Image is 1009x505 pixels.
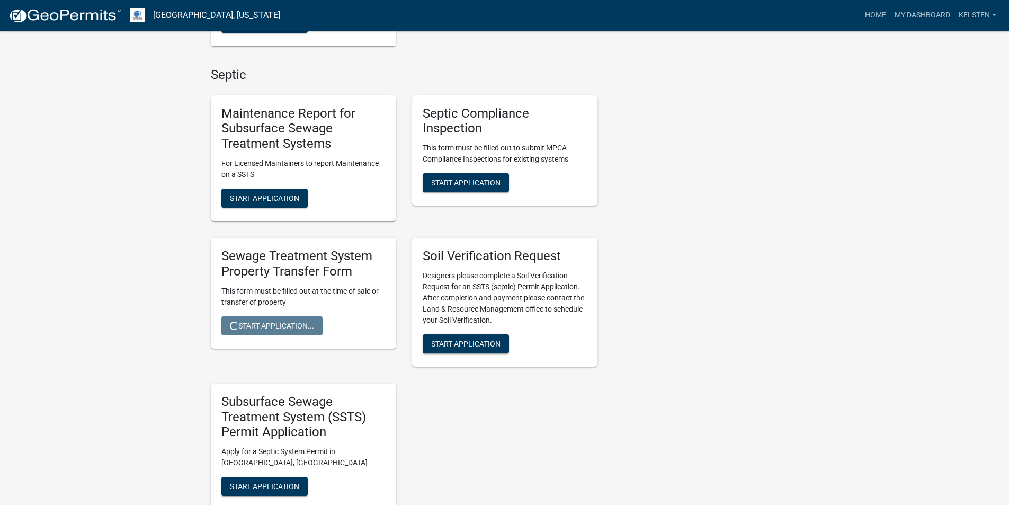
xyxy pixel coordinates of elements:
button: Start Application... [221,316,323,335]
h5: Sewage Treatment System Property Transfer Form [221,249,386,279]
p: Apply for a Septic System Permit in [GEOGRAPHIC_DATA], [GEOGRAPHIC_DATA] [221,446,386,468]
h5: Maintenance Report for Subsurface Sewage Treatment Systems [221,106,386,152]
button: Start Application [221,477,308,496]
p: This form must be filled out at the time of sale or transfer of property [221,286,386,308]
p: Designers please complete a Soil Verification Request for an SSTS (septic) Permit Application. Af... [423,270,587,326]
a: [GEOGRAPHIC_DATA], [US_STATE] [153,6,280,24]
h5: Subsurface Sewage Treatment System (SSTS) Permit Application [221,394,386,440]
span: Start Application [431,339,501,348]
h5: Septic Compliance Inspection [423,106,587,137]
button: Start Application [221,189,308,208]
button: Start Application [423,334,509,353]
a: Kelsten [954,5,1001,25]
span: Start Application [230,194,299,202]
button: Start Application [423,173,509,192]
span: Start Application [431,179,501,187]
a: My Dashboard [890,5,954,25]
a: Home [861,5,890,25]
img: Otter Tail County, Minnesota [130,8,145,22]
p: For Licensed Maintainers to report Maintenance on a SSTS [221,158,386,180]
p: This form must be filled out to submit MPCA Compliance Inspections for existing systems [423,143,587,165]
span: Start Application... [230,321,314,330]
h5: Soil Verification Request [423,249,587,264]
button: Start Application [221,14,308,33]
span: Start Application [230,482,299,491]
h4: Septic [211,67,597,83]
